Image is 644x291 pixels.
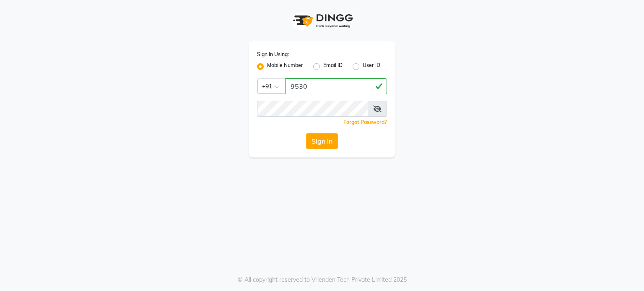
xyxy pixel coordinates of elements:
[257,51,289,58] label: Sign In Using:
[257,101,368,117] input: Username
[267,62,303,72] label: Mobile Number
[288,8,356,33] img: logo1.svg
[343,119,387,125] a: Forgot Password?
[285,78,387,94] input: Username
[363,62,380,72] label: User ID
[323,62,343,72] label: Email ID
[306,133,338,149] button: Sign In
